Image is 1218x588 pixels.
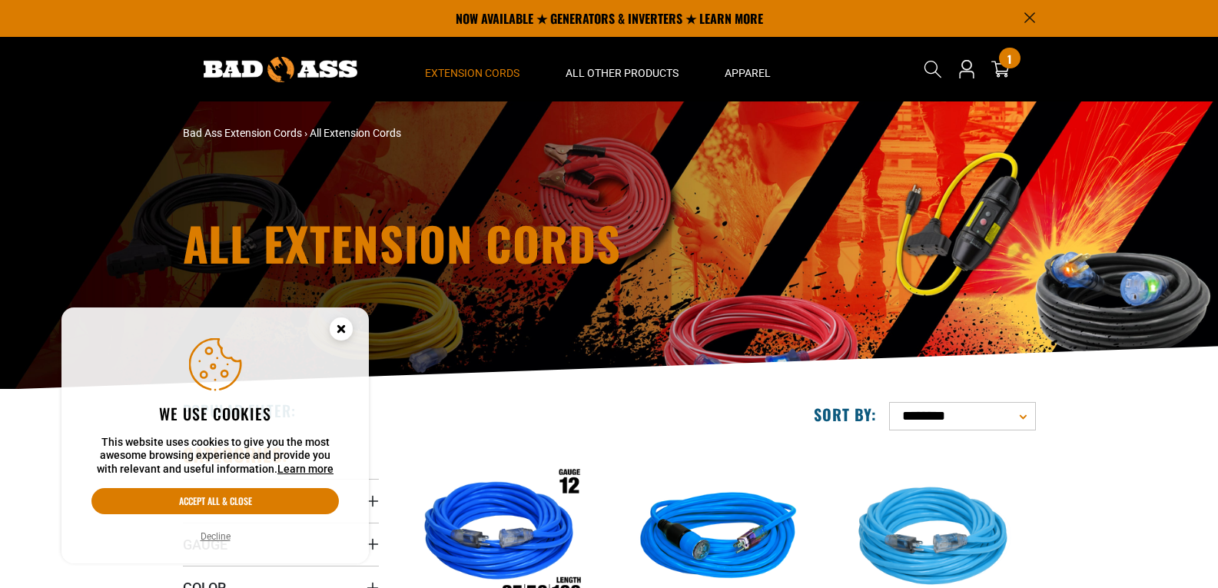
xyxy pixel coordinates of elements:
h1: All Extension Cords [183,220,744,266]
aside: Cookie Consent [61,307,369,564]
span: Apparel [725,66,771,80]
img: Bad Ass Extension Cords [204,57,357,82]
summary: Apparel [702,37,794,101]
summary: Search [921,57,945,81]
span: All Other Products [566,66,679,80]
span: › [304,127,307,139]
nav: breadcrumbs [183,125,744,141]
button: Accept all & close [91,488,339,514]
span: 1 [1007,53,1011,65]
summary: All Other Products [543,37,702,101]
a: Bad Ass Extension Cords [183,127,302,139]
label: Sort by: [814,404,877,424]
button: Decline [196,529,235,544]
h2: We use cookies [91,404,339,424]
p: This website uses cookies to give you the most awesome browsing experience and provide you with r... [91,436,339,477]
a: Learn more [277,463,334,475]
span: All Extension Cords [310,127,401,139]
summary: Extension Cords [402,37,543,101]
span: Extension Cords [425,66,519,80]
